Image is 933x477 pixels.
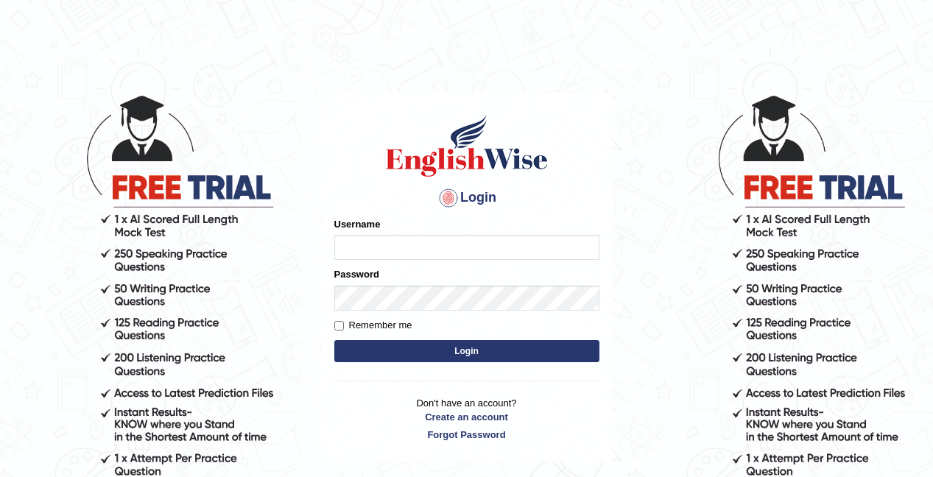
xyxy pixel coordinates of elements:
[334,321,344,331] input: Remember me
[334,267,379,281] label: Password
[334,428,599,442] a: Forgot Password
[334,186,599,210] h4: Login
[334,217,381,231] label: Username
[334,340,599,362] button: Login
[334,318,412,333] label: Remember me
[334,410,599,424] a: Create an account
[383,113,551,179] img: Logo of English Wise sign in for intelligent practice with AI
[334,396,599,442] p: Don't have an account?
